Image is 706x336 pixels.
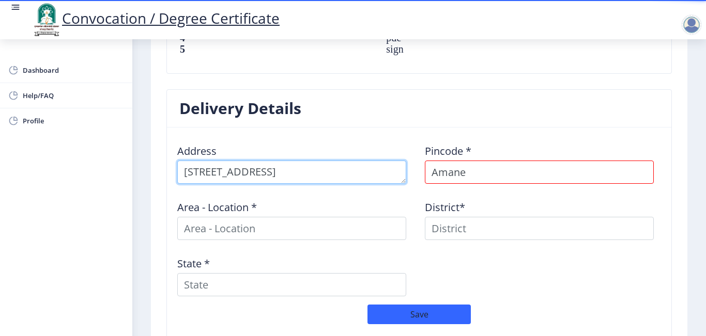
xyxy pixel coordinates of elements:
span: Profile [23,115,124,127]
span: Help/FAQ [23,89,124,102]
label: Address [177,146,217,156]
label: State * [177,259,210,269]
label: District* [425,202,465,213]
th: 5 [179,43,376,55]
input: District [425,217,654,240]
input: Area - Location [177,217,406,240]
input: Pincode [425,161,654,184]
a: Convocation / Degree Certificate [31,8,280,28]
label: Pincode * [425,146,471,156]
span: Dashboard [23,64,124,76]
button: Save [367,305,471,324]
input: State [177,273,406,296]
img: logo [31,2,62,37]
label: Area - Location * [177,202,257,213]
h3: Delivery Details [179,98,301,119]
td: sign [376,43,563,55]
